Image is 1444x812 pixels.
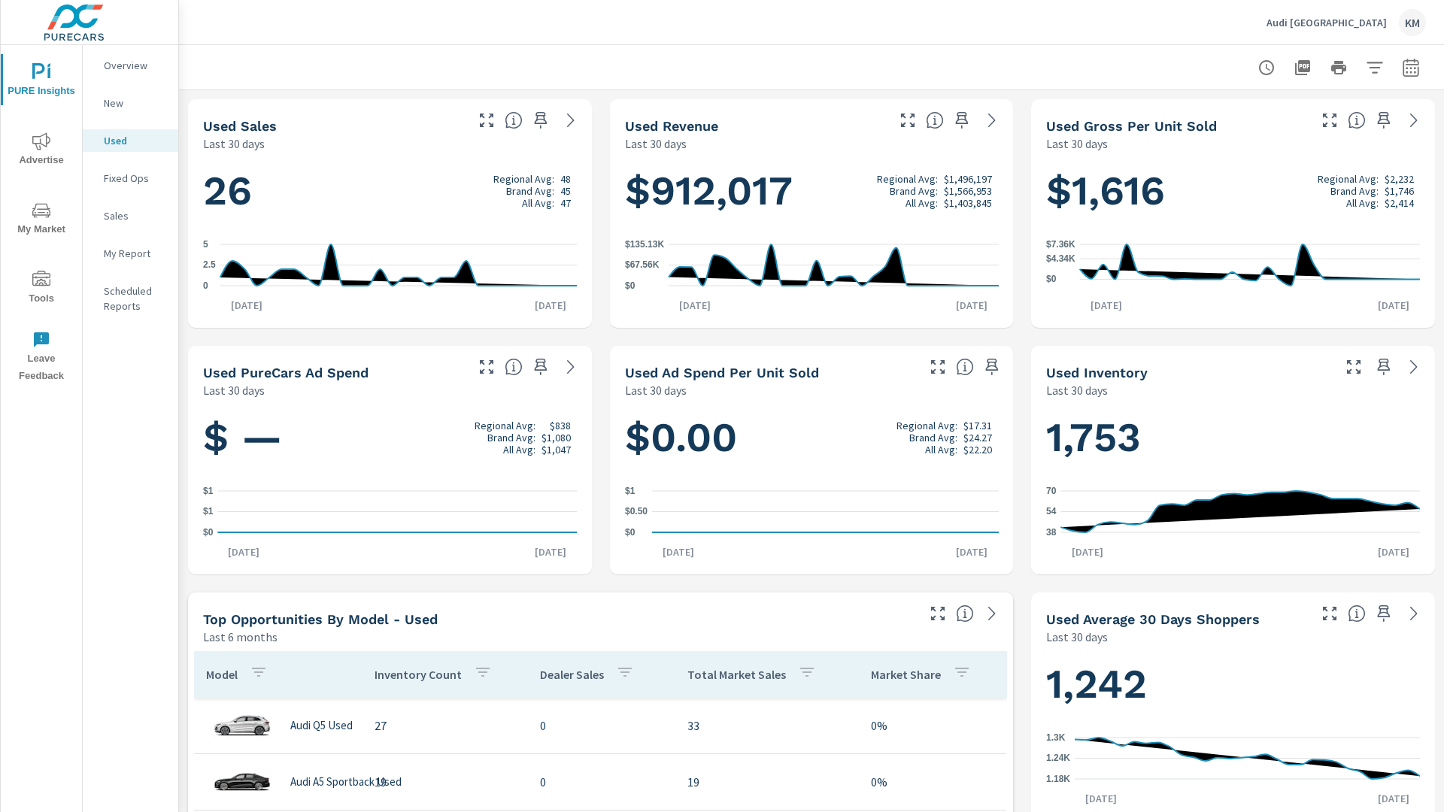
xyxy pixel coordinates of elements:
[203,527,214,538] text: $0
[1372,355,1396,379] span: Save this to your personalized report
[909,432,957,444] p: Brand Avg:
[203,507,214,517] text: $1
[980,355,1004,379] span: Save this to your personalized report
[871,667,941,682] p: Market Share
[203,412,577,463] h1: $ —
[290,719,353,732] p: Audi Q5 Used
[524,544,577,559] p: [DATE]
[203,135,265,153] p: Last 30 days
[83,242,178,265] div: My Report
[944,173,992,185] p: $1,496,197
[104,208,166,223] p: Sales
[625,365,819,380] h5: Used Ad Spend Per Unit Sold
[541,432,571,444] p: $1,080
[1046,486,1057,496] text: 70
[1385,197,1414,209] p: $2,414
[1046,165,1420,217] h1: $1,616
[475,355,499,379] button: Make Fullscreen
[980,601,1004,626] a: See more details in report
[493,173,554,185] p: Regional Avg:
[104,133,166,148] p: Used
[1046,253,1075,264] text: $4.34K
[104,283,166,314] p: Scheduled Reports
[956,358,974,376] span: Average cost of advertising per each vehicle sold at the dealer over the selected date range. The...
[652,544,705,559] p: [DATE]
[83,167,178,189] div: Fixed Ops
[83,129,178,152] div: Used
[896,108,920,132] button: Make Fullscreen
[926,601,950,626] button: Make Fullscreen
[505,111,523,129] span: Number of vehicles sold by the dealership over the selected date range. [Source: This data is sou...
[560,173,571,185] p: 48
[540,667,604,682] p: Dealer Sales
[625,486,636,496] text: $1
[1372,108,1396,132] span: Save this to your personalized report
[625,165,999,217] h1: $912,017
[487,432,535,444] p: Brand Avg:
[871,717,994,735] p: 0%
[475,420,535,432] p: Regional Avg:
[475,108,499,132] button: Make Fullscreen
[503,444,535,456] p: All Avg:
[1367,544,1420,559] p: [DATE]
[944,197,992,209] p: $1,403,845
[871,773,994,791] p: 0%
[1402,108,1426,132] a: See more details in report
[104,58,166,73] p: Overview
[104,171,166,186] p: Fixed Ops
[559,355,583,379] a: See more details in report
[83,280,178,317] div: Scheduled Reports
[203,486,214,496] text: $1
[1399,9,1426,36] div: KM
[1318,601,1342,626] button: Make Fullscreen
[5,331,77,385] span: Leave Feedback
[540,773,663,791] p: 0
[550,420,571,432] p: $838
[203,611,438,627] h5: Top Opportunities by Model - Used
[950,108,974,132] span: Save this to your personalized report
[104,246,166,261] p: My Report
[203,628,278,646] p: Last 6 months
[1046,239,1075,250] text: $7.36K
[926,111,944,129] span: Total sales revenue over the selected date range. [Source: This data is sourced from the dealer’s...
[1061,544,1114,559] p: [DATE]
[890,185,938,197] p: Brand Avg:
[559,108,583,132] a: See more details in report
[1396,53,1426,83] button: Select Date Range
[980,108,1004,132] a: See more details in report
[669,298,721,313] p: [DATE]
[505,358,523,376] span: Total cost of media for all PureCars channels for the selected dealership group over the selected...
[1372,601,1396,626] span: Save this to your personalized report
[1046,628,1108,646] p: Last 30 days
[1046,381,1108,399] p: Last 30 days
[506,185,554,197] p: Brand Avg:
[1318,108,1342,132] button: Make Fullscreen
[1367,298,1420,313] p: [DATE]
[206,667,238,682] p: Model
[1046,659,1420,710] h1: 1,242
[1402,355,1426,379] a: See more details in report
[625,260,660,271] text: $67.56K
[963,444,992,456] p: $22.20
[963,420,992,432] p: $17.31
[1367,791,1420,806] p: [DATE]
[906,197,938,209] p: All Avg:
[560,185,571,197] p: 45
[1330,185,1379,197] p: Brand Avg:
[1324,53,1354,83] button: Print Report
[625,507,648,517] text: $0.50
[1046,753,1070,764] text: 1.24K
[203,280,208,291] text: 0
[1288,53,1318,83] button: "Export Report to PDF"
[926,355,950,379] button: Make Fullscreen
[1342,355,1366,379] button: Make Fullscreen
[925,444,957,456] p: All Avg:
[625,381,687,399] p: Last 30 days
[104,95,166,111] p: New
[290,775,402,789] p: Audi A5 Sportback Used
[524,298,577,313] p: [DATE]
[1046,611,1260,627] h5: Used Average 30 Days Shoppers
[212,759,272,804] img: glamour
[203,165,577,217] h1: 26
[522,197,554,209] p: All Avg:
